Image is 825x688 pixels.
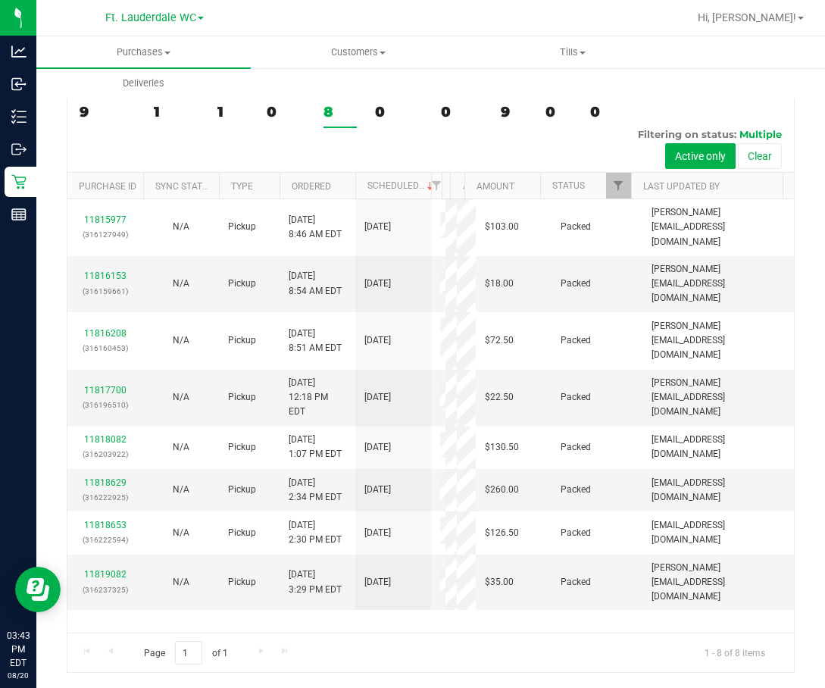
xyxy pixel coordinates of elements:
span: Filtering on status: [638,128,736,140]
span: [DATE] 8:46 AM EDT [289,213,342,242]
iframe: Resource center [15,567,61,612]
a: Purchases [36,36,251,68]
button: N/A [173,390,189,405]
span: [DATE] 8:54 AM EDT [289,269,342,298]
p: (316160453) [77,341,134,355]
span: Pickup [228,526,256,540]
inline-svg: Reports [11,207,27,222]
span: $130.50 [485,440,519,455]
span: [DATE] [364,575,391,589]
span: Hi, [PERSON_NAME]! [698,11,796,23]
a: Filter [606,173,631,199]
span: Pickup [228,575,256,589]
a: Filter [423,173,448,199]
span: [DATE] [364,483,391,497]
span: Packed [561,440,591,455]
div: 1 [217,103,248,120]
p: (316159661) [77,284,134,299]
span: Deliveries [102,77,185,90]
span: Packed [561,220,591,234]
span: $103.00 [485,220,519,234]
div: 0 [545,103,572,120]
inline-svg: Outbound [11,142,27,157]
span: [EMAIL_ADDRESS][DOMAIN_NAME] [652,518,785,547]
span: Packed [561,575,591,589]
span: [DATE] [364,390,391,405]
a: Tills [466,36,680,68]
p: (316237325) [77,583,134,597]
button: N/A [173,440,189,455]
span: [PERSON_NAME][EMAIL_ADDRESS][DOMAIN_NAME] [652,561,785,605]
span: [DATE] 2:34 PM EDT [289,476,342,505]
span: Customers [252,45,464,59]
a: Purchase ID [79,181,136,192]
th: Address [450,173,464,199]
span: [DATE] [364,333,391,348]
span: Packed [561,526,591,540]
span: [DATE] [364,220,391,234]
button: N/A [173,333,189,348]
div: 8 [323,103,357,120]
span: [DATE] 3:29 PM EDT [289,568,342,596]
a: Last Updated By [643,181,720,192]
inline-svg: Inventory [11,109,27,124]
span: $18.00 [485,277,514,291]
button: Clear [738,143,782,169]
p: 03:43 PM EDT [7,629,30,670]
span: Not Applicable [173,442,189,452]
p: (316196510) [77,398,134,412]
inline-svg: Retail [11,174,27,189]
a: Status [552,180,585,191]
span: Pickup [228,277,256,291]
span: [DATE] 2:30 PM EDT [289,518,342,547]
span: Pickup [228,390,256,405]
a: 11816153 [84,271,127,281]
span: $72.50 [485,333,514,348]
span: Pickup [228,440,256,455]
input: 1 [175,641,202,665]
span: [EMAIL_ADDRESS][DOMAIN_NAME] [652,433,785,461]
div: 0 [375,103,423,120]
a: Sync Status [155,181,214,192]
a: 11819082 [84,569,127,580]
span: Packed [561,333,591,348]
div: 0 [441,103,483,120]
span: Not Applicable [173,221,189,232]
div: 1 [154,103,199,120]
button: N/A [173,575,189,589]
span: Not Applicable [173,484,189,495]
span: Pickup [228,483,256,497]
a: 11818082 [84,434,127,445]
a: 11815977 [84,214,127,225]
span: [DATE] [364,277,391,291]
span: Pickup [228,333,256,348]
span: $35.00 [485,575,514,589]
span: 1 - 8 of 8 items [692,641,777,664]
a: 11818629 [84,477,127,488]
button: N/A [173,483,189,497]
span: [PERSON_NAME][EMAIL_ADDRESS][DOMAIN_NAME] [652,262,785,306]
span: Ft. Lauderdale WC [105,11,196,24]
span: [PERSON_NAME][EMAIL_ADDRESS][DOMAIN_NAME] [652,205,785,249]
span: Purchases [36,45,251,59]
inline-svg: Inbound [11,77,27,92]
a: Deliveries [36,67,251,99]
div: 9 [501,103,527,120]
a: Amount [477,181,514,192]
span: [DATE] 1:07 PM EDT [289,433,342,461]
a: 11816208 [84,328,127,339]
div: 9 [80,103,136,120]
a: 11817700 [84,385,127,396]
button: Active only [665,143,736,169]
span: $126.50 [485,526,519,540]
inline-svg: Analytics [11,44,27,59]
span: Not Applicable [173,335,189,346]
span: [EMAIL_ADDRESS][DOMAIN_NAME] [652,476,785,505]
span: Packed [561,277,591,291]
span: Not Applicable [173,278,189,289]
span: $260.00 [485,483,519,497]
span: [PERSON_NAME][EMAIL_ADDRESS][DOMAIN_NAME] [652,319,785,363]
div: 0 [267,103,305,120]
a: Customers [251,36,465,68]
p: (316203922) [77,447,134,461]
